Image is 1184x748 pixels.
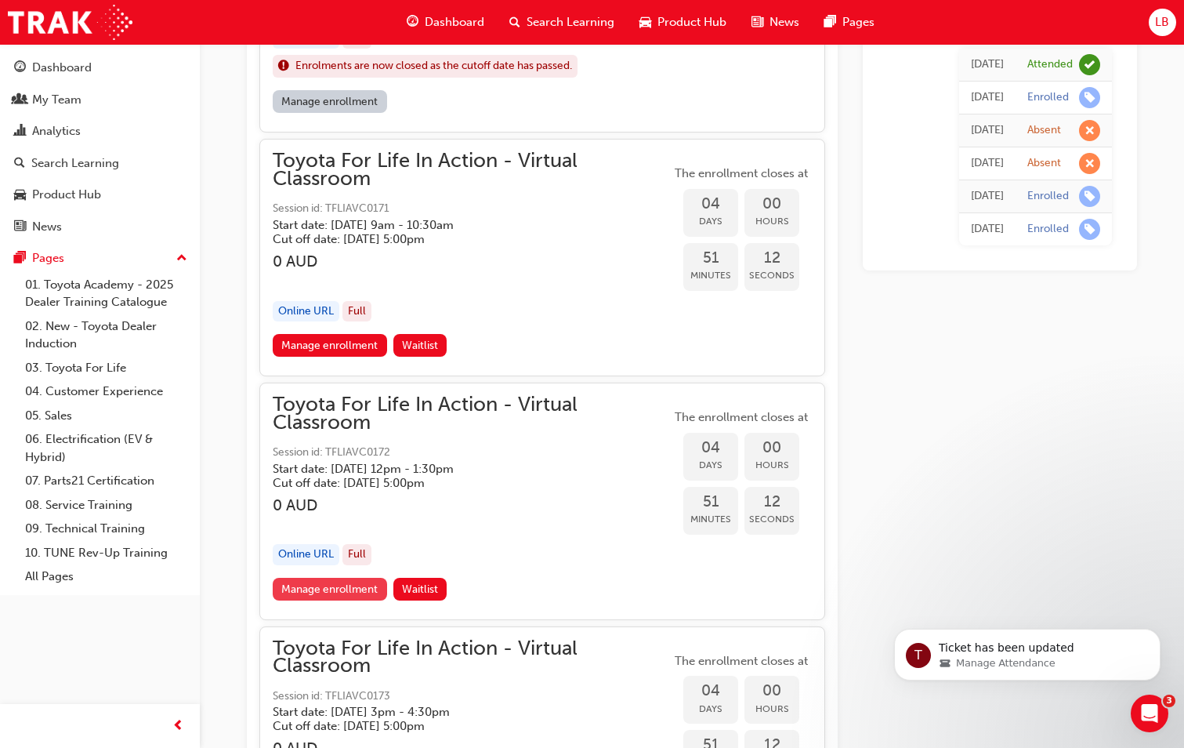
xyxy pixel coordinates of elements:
span: Waitlist [402,339,438,352]
span: Toyota For Life In Action - Virtual Classroom [273,396,671,431]
a: 08. Service Training [19,493,194,517]
a: 04. Customer Experience [19,379,194,404]
span: exclaim-icon [278,56,289,77]
span: news-icon [751,13,763,32]
span: Enrolments are now closed as the cutoff date has passed. [295,57,572,75]
h3: 0 AUD [273,252,671,271]
span: Waitlist [402,583,438,596]
button: Upload attachment [74,501,87,514]
span: learningRecordVerb_ABSENT-icon [1079,153,1100,174]
a: 07. Parts21 Certification [19,469,194,493]
div: Tue Apr 29 2025 11:54:22 GMT+1000 (Australian Eastern Standard Time) [971,89,1004,107]
iframe: Intercom notifications message [871,596,1184,706]
span: Minutes [683,510,738,528]
a: Analytics [6,117,194,146]
div: Trak says… [13,332,301,386]
div: Absent [1027,156,1061,171]
a: 02. New - Toyota Dealer Induction [19,314,194,356]
div: Online URL [273,301,339,322]
div: My Team [32,91,81,109]
span: LB [1155,13,1169,31]
div: Hi [PERSON_NAME],Thank you for contacting me. I've manually updated this, which should be visible... [13,162,257,319]
span: 12 [744,493,799,511]
a: Manage Attendance [76,53,238,86]
span: Toyota For Life In Action - Virtual Classroom [273,152,671,187]
span: Days [683,700,738,718]
h5: Start date: [DATE] 9am - 10:30am [273,218,646,232]
span: Search Learning [527,13,614,31]
span: Product Hub [657,13,726,31]
span: Ticket has been updated • 4h ago [83,338,250,350]
a: news-iconNews [739,6,812,38]
a: Product Hub [6,180,194,209]
span: learningRecordVerb_ENROLL-icon [1079,186,1100,207]
button: LB [1149,9,1176,36]
span: search-icon [509,13,520,32]
h5: Cut off date: [DATE] 5:00pm [273,719,646,733]
span: news-icon [14,220,26,234]
span: Hours [744,456,799,474]
button: Pages [6,244,194,273]
div: Our usual reply time 🕒 [25,73,244,103]
div: Fri Feb 21 2025 10:25:07 GMT+1000 (Australian Eastern Standard Time) [971,187,1004,205]
span: News [769,13,799,31]
button: Send a message… [269,495,294,520]
a: car-iconProduct Hub [627,6,739,38]
span: 3 [1163,695,1175,707]
div: Wed Apr 23 2025 12:00:00 GMT+1000 (Australian Eastern Standard Time) [971,122,1004,140]
b: A few hours [38,89,112,101]
a: guage-iconDashboard [394,6,497,38]
span: 04 [683,195,738,213]
a: pages-iconPages [812,6,887,38]
div: Enrolled [1027,222,1069,237]
div: Lisa and Menno says… [13,432,301,486]
a: News [6,212,194,241]
div: Profile image for Trak [79,128,95,143]
span: car-icon [639,13,651,32]
div: Pages [32,249,64,267]
div: Online URL [273,544,339,565]
h5: Cut off date: [DATE] 5:00pm [273,232,646,246]
span: learningRecordVerb_ATTEND-icon [1079,54,1100,75]
button: Gif picker [49,501,62,514]
span: learningRecordVerb_ENROLL-icon [1079,219,1100,240]
span: 51 [683,249,738,267]
span: Session id: TFLIAVC0173 [273,688,671,706]
a: My Team [6,85,194,114]
div: Product Hub [32,186,101,204]
span: Days [683,212,738,231]
div: Trak says… [13,162,301,332]
strong: Waiting on you [114,354,200,366]
a: Manage enrollment [273,334,387,357]
div: Enrolled [1027,90,1069,105]
button: go back [10,6,40,36]
div: News [32,218,62,236]
button: Toyota For Life In Action - Virtual ClassroomSession id: TFLIAVC0171Start date: [DATE] 9am - 10:3... [273,152,812,363]
a: search-iconSearch Learning [497,6,627,38]
div: Full [342,301,371,322]
div: Dashboard [32,59,92,77]
div: Profile image for Trak [45,9,70,34]
a: 09. Technical Training [19,517,194,541]
b: Trak [100,130,122,141]
span: The enrollment closes at [671,408,812,427]
a: 06. Electrification (EV & Hybrid) [19,427,194,469]
a: All Pages [19,565,194,589]
span: The enrollment closes at [671,652,812,670]
span: Toyota For Life In Action - Virtual Classroom [273,640,671,675]
span: Days [683,456,738,474]
span: learningRecordVerb_ABSENT-icon [1079,120,1100,141]
strong: In progress [124,455,189,467]
a: 10. TUNE Rev-Up Training [19,541,194,565]
span: Hours [744,700,799,718]
span: chart-icon [14,125,26,139]
p: Active 30m ago [76,20,156,35]
span: car-icon [14,188,26,202]
span: Session id: TFLIAVC0171 [273,200,671,218]
a: Search Learning [6,149,194,178]
div: Thanks, [25,278,244,294]
a: Dashboard [6,53,194,82]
